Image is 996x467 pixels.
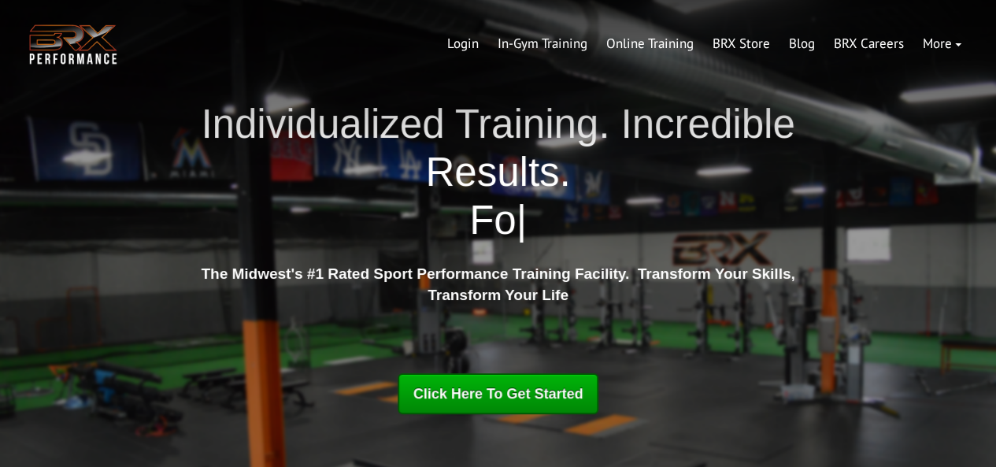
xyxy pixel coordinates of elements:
span: | [517,198,527,243]
a: Blog [779,25,824,63]
a: Online Training [597,25,703,63]
span: Fo [469,198,517,243]
div: Navigation Menu [438,25,971,63]
a: BRX Careers [824,25,913,63]
a: Click Here To Get Started [398,373,599,414]
a: In-Gym Training [488,25,597,63]
strong: The Midwest's #1 Rated Sport Performance Training Facility. Transform Your Skills, Transform Your... [201,265,794,303]
h1: Individualized Training. Incredible Results. [195,100,802,245]
a: Login [438,25,488,63]
img: BRX Transparent Logo-2 [26,20,120,69]
span: Click Here To Get Started [413,386,583,402]
a: BRX Store [703,25,779,63]
a: More [913,25,971,63]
